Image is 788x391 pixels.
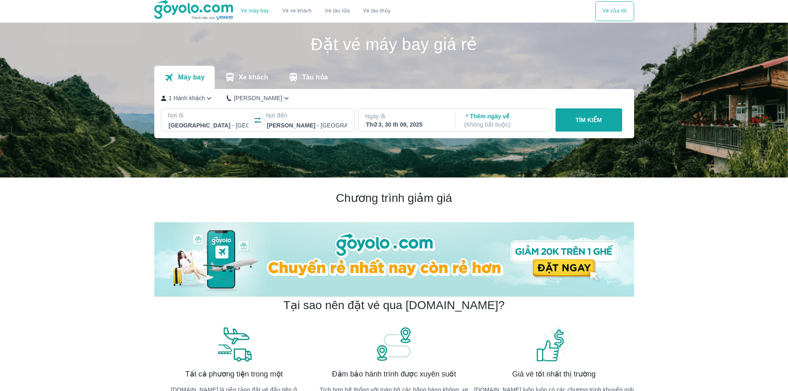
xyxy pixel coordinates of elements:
span: Giá vé tốt nhất thị trường [512,369,596,379]
img: banner [216,326,253,362]
span: Tất cả phương tiện trong một [185,369,283,379]
p: Ngày đi [365,112,447,120]
p: Thêm ngày về [464,112,544,129]
button: [PERSON_NAME] [227,94,291,103]
p: Nơi đi [168,111,250,120]
img: banner-home [154,222,634,297]
p: TÌM KIẾM [575,116,602,124]
h1: Đặt vé máy bay giá rẻ [154,36,634,53]
button: Vé tàu thủy [356,1,397,21]
button: TÌM KIẾM [556,108,622,132]
h2: Tại sao nên đặt vé qua [DOMAIN_NAME]? [283,298,505,313]
p: Xe khách [239,73,268,82]
h2: Chương trình giảm giá [154,191,634,206]
img: banner [375,326,412,362]
p: [PERSON_NAME] [234,94,282,102]
div: Thứ 3, 30 th 09, 2025 [366,120,446,129]
img: banner [535,326,572,362]
button: 1 Hành khách [161,94,214,103]
p: 1 Hành khách [169,94,205,102]
button: Vé của tôi [595,1,634,21]
a: Vé máy bay [241,8,269,14]
div: choose transportation mode [234,1,397,21]
p: Máy bay [178,73,204,82]
p: Nơi đến [266,111,348,120]
div: choose transportation mode [595,1,634,21]
p: ( Không bắt buộc ) [464,120,544,129]
p: Tàu hỏa [302,73,328,82]
span: Đảm bảo hành trình được xuyên suốt [332,369,456,379]
div: transportation tabs [154,66,338,89]
a: Vé xe khách [282,8,311,14]
a: Vé tàu lửa [319,1,357,21]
